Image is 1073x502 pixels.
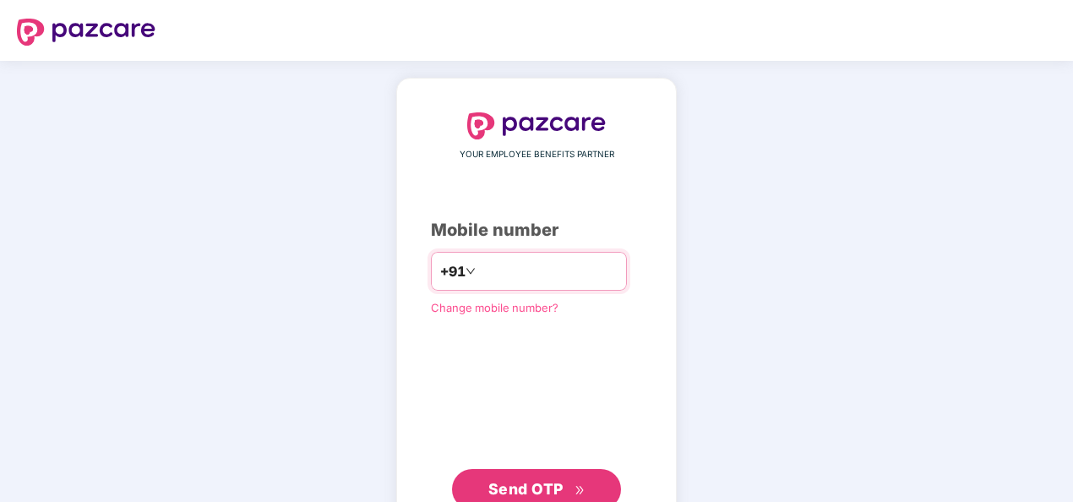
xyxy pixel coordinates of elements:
span: down [466,266,476,276]
a: Change mobile number? [431,301,558,314]
div: Mobile number [431,217,642,243]
img: logo [467,112,606,139]
span: double-right [575,485,586,496]
span: YOUR EMPLOYEE BENEFITS PARTNER [460,148,614,161]
span: +91 [440,261,466,282]
span: Send OTP [488,480,564,498]
img: logo [17,19,155,46]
